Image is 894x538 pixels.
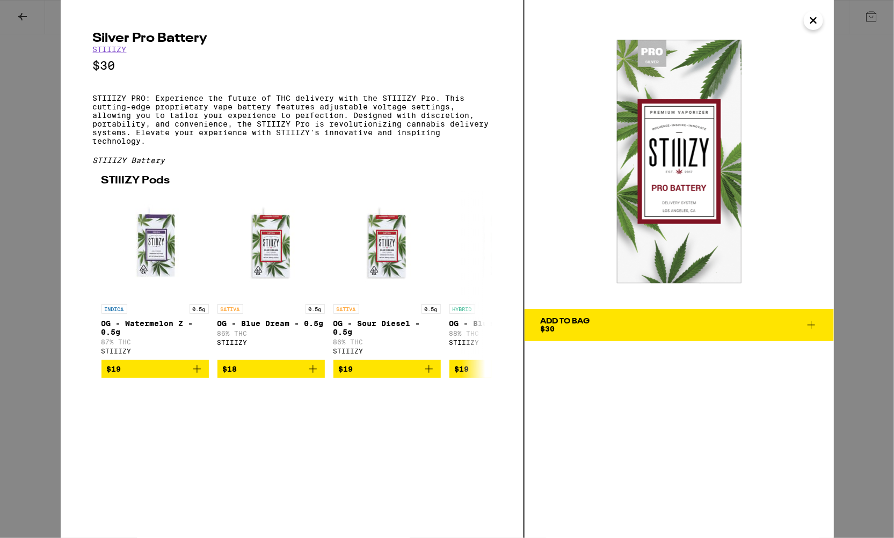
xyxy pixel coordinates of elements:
a: Open page for OG - Watermelon Z - 0.5g from STIIIZY [101,191,209,360]
p: STIIIZY PRO: Experience the future of THC delivery with the STIIIZY Pro. This cutting-edge propri... [93,94,491,145]
span: $30 [541,325,555,333]
div: Add To Bag [541,318,590,325]
button: Add to bag [333,360,441,378]
div: STIIIZY [333,348,441,355]
span: $19 [107,365,121,373]
h2: STIIIZY Pods [101,175,483,186]
img: STIIIZY - OG - Sour Diesel - 0.5g [333,191,441,299]
img: STIIIZY - OG - Watermelon Z - 0.5g [101,191,209,299]
span: $18 [223,365,237,373]
button: Close [804,11,823,30]
h2: Silver Pro Battery [93,32,491,45]
p: OG - Blue Dream - 0.5g [217,319,325,328]
p: 86% THC [217,330,325,337]
img: STIIIZY - OG - Blue Dream - 0.5g [217,191,325,299]
button: Add To Bag$30 [525,309,834,341]
p: 0.5g [306,304,325,314]
button: Add to bag [449,360,557,378]
span: Hi. Need any help? [6,8,77,16]
p: 0.5g [421,304,441,314]
p: 88% THC [449,330,557,337]
img: STIIIZY - OG - Blue Burst - 0.5g [449,191,557,299]
a: Open page for OG - Sour Diesel - 0.5g from STIIIZY [333,191,441,360]
span: $19 [339,365,353,373]
p: 86% THC [333,338,441,345]
a: STIIIZY [93,45,127,54]
div: STIIIZY [449,339,557,346]
p: OG - Watermelon Z - 0.5g [101,319,209,336]
div: STIIIZY [101,348,209,355]
p: 0.5g [190,304,209,314]
p: SATIVA [217,304,243,314]
p: 87% THC [101,338,209,345]
a: Open page for OG - Blue Burst - 0.5g from STIIIZY [449,191,557,360]
button: Add to bag [217,360,325,378]
p: SATIVA [333,304,359,314]
p: OG - Sour Diesel - 0.5g [333,319,441,336]
div: STIIIZY Battery [93,156,491,165]
p: OG - Blue Burst - 0.5g [449,319,557,328]
span: $19 [455,365,469,373]
a: Open page for OG - Blue Dream - 0.5g from STIIIZY [217,191,325,360]
div: STIIIZY [217,339,325,346]
p: $30 [93,59,491,72]
p: HYBRID [449,304,475,314]
p: INDICA [101,304,127,314]
button: Add to bag [101,360,209,378]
